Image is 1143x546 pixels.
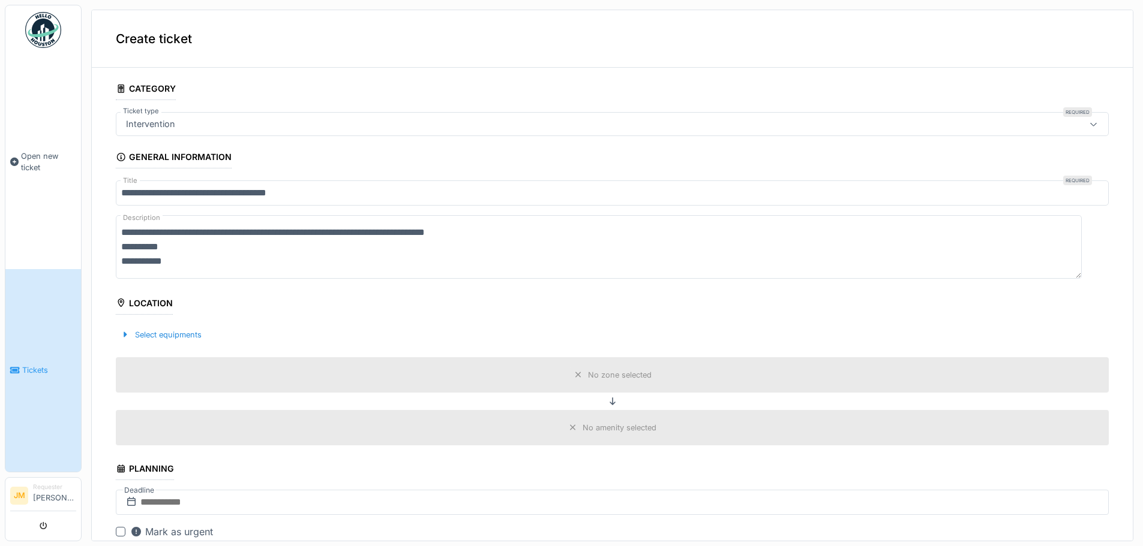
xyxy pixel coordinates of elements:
div: Planning [116,460,174,480]
div: Required [1063,107,1092,117]
span: Open new ticket [21,150,76,173]
label: Ticket type [121,106,161,116]
div: Requester [33,482,76,491]
li: [PERSON_NAME] [33,482,76,508]
span: Tickets [22,364,76,376]
a: Tickets [5,269,81,472]
div: Select equipments [116,327,206,343]
div: Create ticket [92,10,1133,68]
label: Deadline [123,484,155,497]
li: JM [10,487,28,505]
div: No zone selected [588,369,652,381]
div: Required [1063,176,1092,185]
div: General information [116,148,232,168]
a: Open new ticket [5,55,81,269]
a: JM Requester[PERSON_NAME] [10,482,76,511]
label: Description [121,210,163,225]
div: Category [116,80,176,100]
div: Mark as urgent [130,524,213,539]
label: Title [121,176,140,186]
div: Intervention [121,117,180,131]
div: Location [116,294,173,315]
div: No amenity selected [583,422,656,433]
img: Badge_color-CXgf-gQk.svg [25,12,61,48]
